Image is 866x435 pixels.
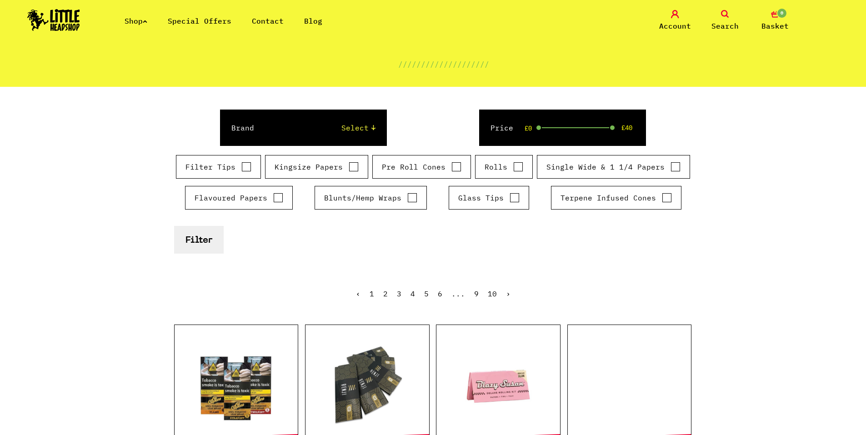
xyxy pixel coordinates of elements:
[398,59,489,70] p: ////////////////////
[252,16,284,25] a: Contact
[174,226,224,254] button: Filter
[195,192,283,203] label: Flavoured Papers
[382,161,461,172] label: Pre Roll Cones
[231,122,254,133] label: Brand
[125,16,147,25] a: Shop
[424,289,429,298] a: 5
[485,161,523,172] label: Rolls
[761,20,789,31] span: Basket
[546,161,681,172] label: Single Wide & 1 1/4 Papers
[275,161,359,172] label: Kingsize Papers
[491,122,513,133] label: Price
[659,20,691,31] span: Account
[474,289,479,298] a: 9
[561,192,672,203] label: Terpene Infused Cones
[304,16,322,25] a: Blog
[27,9,80,31] img: Little Head Shop Logo
[356,290,360,297] li: « Previous
[438,289,442,298] a: 6
[488,289,497,298] a: 10
[356,289,360,298] span: ‹
[383,289,388,298] a: 2
[776,8,787,19] span: 0
[185,161,251,172] label: Filter Tips
[752,10,798,31] a: 0 Basket
[506,289,511,298] a: Next »
[702,10,748,31] a: Search
[397,289,401,298] a: 3
[525,125,532,132] span: £0
[451,289,465,298] span: ...
[324,192,417,203] label: Blunts/Hemp Wraps
[168,16,231,25] a: Special Offers
[370,289,374,298] span: 1
[458,192,520,203] label: Glass Tips
[711,20,739,31] span: Search
[621,124,632,131] span: £40
[410,289,415,298] a: 4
